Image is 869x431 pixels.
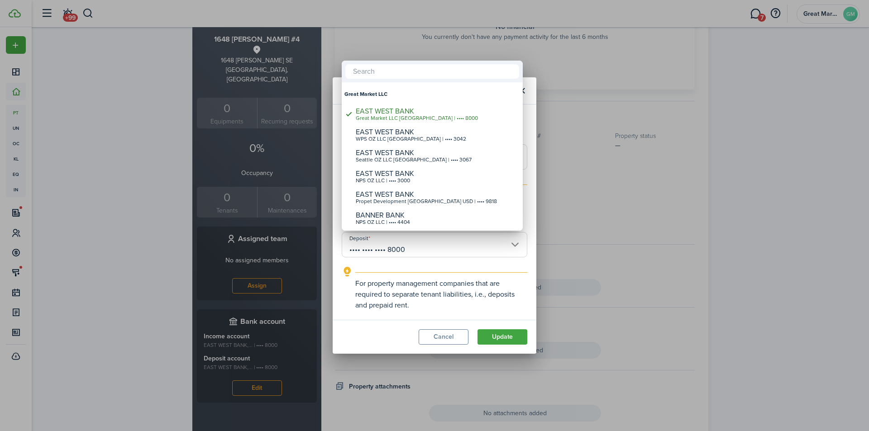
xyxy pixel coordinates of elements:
[356,170,516,178] div: EAST WEST BANK
[356,149,516,157] div: EAST WEST BANK
[356,211,516,219] div: BANNER BANK
[342,82,523,231] mbsc-wheel: Deposit
[356,128,516,136] div: EAST WEST BANK
[356,190,516,199] div: EAST WEST BANK
[356,136,516,142] div: WPS OZ LLC [GEOGRAPHIC_DATA] | •••• 3042
[356,157,516,163] div: Seattle OZ LLC [GEOGRAPHIC_DATA] | •••• 3067
[356,115,516,122] div: Great Market LLC [GEOGRAPHIC_DATA] | •••• 8000
[356,107,516,115] div: EAST WEST BANK
[344,84,520,104] div: Great Market LLC
[356,199,516,205] div: Propet Development [GEOGRAPHIC_DATA] USD | •••• 9818
[345,64,519,79] input: Search
[356,178,516,184] div: NPS OZ LLC | •••• 3000
[356,219,516,226] div: NPS OZ LLC | •••• 4404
